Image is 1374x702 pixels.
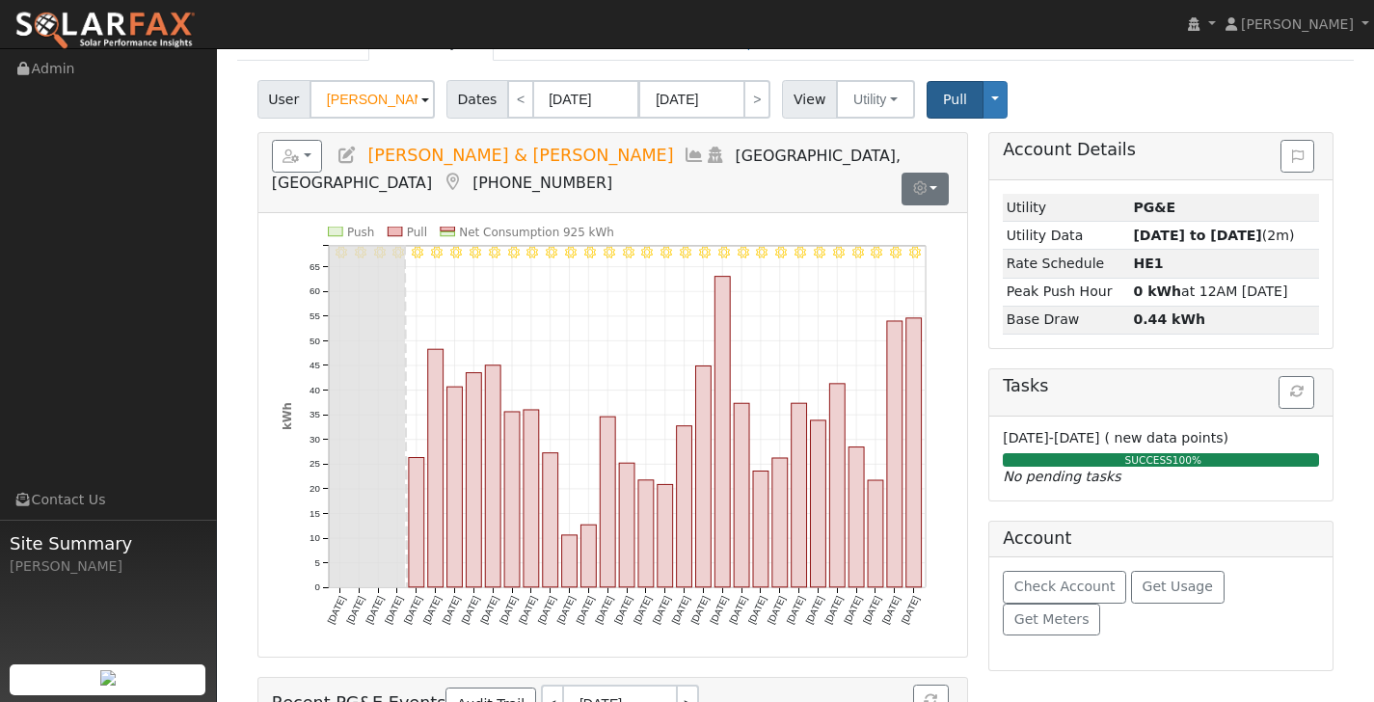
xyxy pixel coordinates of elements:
[100,670,116,686] img: retrieve
[517,594,539,625] text: [DATE]
[814,246,825,257] i: 8/26 - Clear
[1133,200,1175,215] strong: ID: 17288786, authorized: 09/16/25
[1241,16,1354,32] span: [PERSON_NAME]
[1105,430,1228,445] span: ( new data points)
[310,385,320,395] text: 40
[1003,250,1130,278] td: Rate Schedule
[792,403,807,587] rect: onclick=""
[524,410,539,587] rect: onclick=""
[488,246,499,257] i: 8/09 - Clear
[257,80,310,119] span: User
[402,594,424,625] text: [DATE]
[737,246,748,257] i: 8/22 - Clear
[310,434,320,445] text: 30
[880,594,903,625] text: [DATE]
[680,246,691,257] i: 8/19 - Clear
[727,594,749,625] text: [DATE]
[10,530,206,556] span: Site Summary
[310,532,320,543] text: 10
[420,594,443,625] text: [DATE]
[718,246,730,257] i: 8/21 - Clear
[909,246,921,257] i: 8/31 - Clear
[638,480,654,587] rect: onclick=""
[714,277,730,587] rect: onclick=""
[446,80,508,119] span: Dates
[746,594,768,625] text: [DATE]
[593,594,615,625] text: [DATE]
[466,372,481,586] rect: onclick=""
[943,92,967,107] span: Pull
[507,246,519,257] i: 8/10 - Clear
[310,310,320,321] text: 55
[310,261,320,272] text: 65
[580,525,596,587] rect: onclick=""
[868,480,883,587] rect: onclick=""
[861,594,883,625] text: [DATE]
[632,594,654,625] text: [DATE]
[310,335,320,345] text: 50
[1133,311,1205,327] strong: 0.44 kWh
[1003,376,1319,396] h5: Tasks
[310,508,320,519] text: 15
[699,246,711,257] i: 8/20 - Clear
[459,594,481,625] text: [DATE]
[314,557,319,568] text: 5
[1003,140,1319,160] h5: Account Details
[1279,376,1314,409] button: Refresh
[734,403,749,587] rect: onclick=""
[998,453,1328,469] div: SUCCESS
[347,226,374,239] text: Push
[1003,469,1120,484] i: No pending tasks
[619,463,634,587] rect: onclick=""
[310,409,320,419] text: 35
[561,535,577,587] rect: onclick=""
[852,246,864,257] i: 8/28 - Clear
[470,246,481,257] i: 8/08 - Clear
[660,246,672,257] i: 8/18 - Clear
[784,594,806,625] text: [DATE]
[1003,222,1130,250] td: Utility Data
[367,146,673,165] span: [PERSON_NAME] & [PERSON_NAME]
[1172,454,1201,466] span: 100%
[1014,611,1090,627] span: Get Meters
[756,246,768,257] i: 8/23 - Clear
[836,80,915,119] button: Utility
[310,483,320,494] text: 20
[1280,140,1314,173] button: Issue History
[325,594,347,625] text: [DATE]
[1133,256,1163,271] strong: Q
[1133,283,1181,299] strong: 0 kWh
[409,457,424,586] rect: onclick=""
[504,412,520,587] rect: onclick=""
[622,246,633,257] i: 8/16 - Clear
[440,594,462,625] text: [DATE]
[658,484,673,586] rect: onclick=""
[795,246,806,257] i: 8/25 - Clear
[459,226,614,239] text: Net Consumption 925 kWh
[498,594,520,625] text: [DATE]
[337,146,358,165] a: Edit User (37345)
[753,471,768,586] rect: onclick=""
[677,426,692,587] rect: onclick=""
[782,80,837,119] span: View
[829,384,845,587] rect: onclick=""
[1014,579,1116,594] span: Check Account
[833,246,845,257] i: 8/27 - Clear
[1003,430,1099,445] span: [DATE]-[DATE]
[450,246,462,257] i: 8/07 - Clear
[344,594,366,625] text: [DATE]
[428,349,444,587] rect: onclick=""
[1003,604,1100,636] button: Get Meters
[485,365,500,587] rect: onclick=""
[1133,228,1261,243] strong: [DATE] to [DATE]
[554,594,577,625] text: [DATE]
[1131,571,1225,604] button: Get Usage
[10,556,206,577] div: [PERSON_NAME]
[810,420,825,587] rect: onclick=""
[849,446,864,586] rect: onclick=""
[574,594,596,625] text: [DATE]
[1003,528,1071,548] h5: Account
[604,246,615,257] i: 8/15 - Clear
[705,146,726,165] a: Login As (last Never)
[478,594,500,625] text: [DATE]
